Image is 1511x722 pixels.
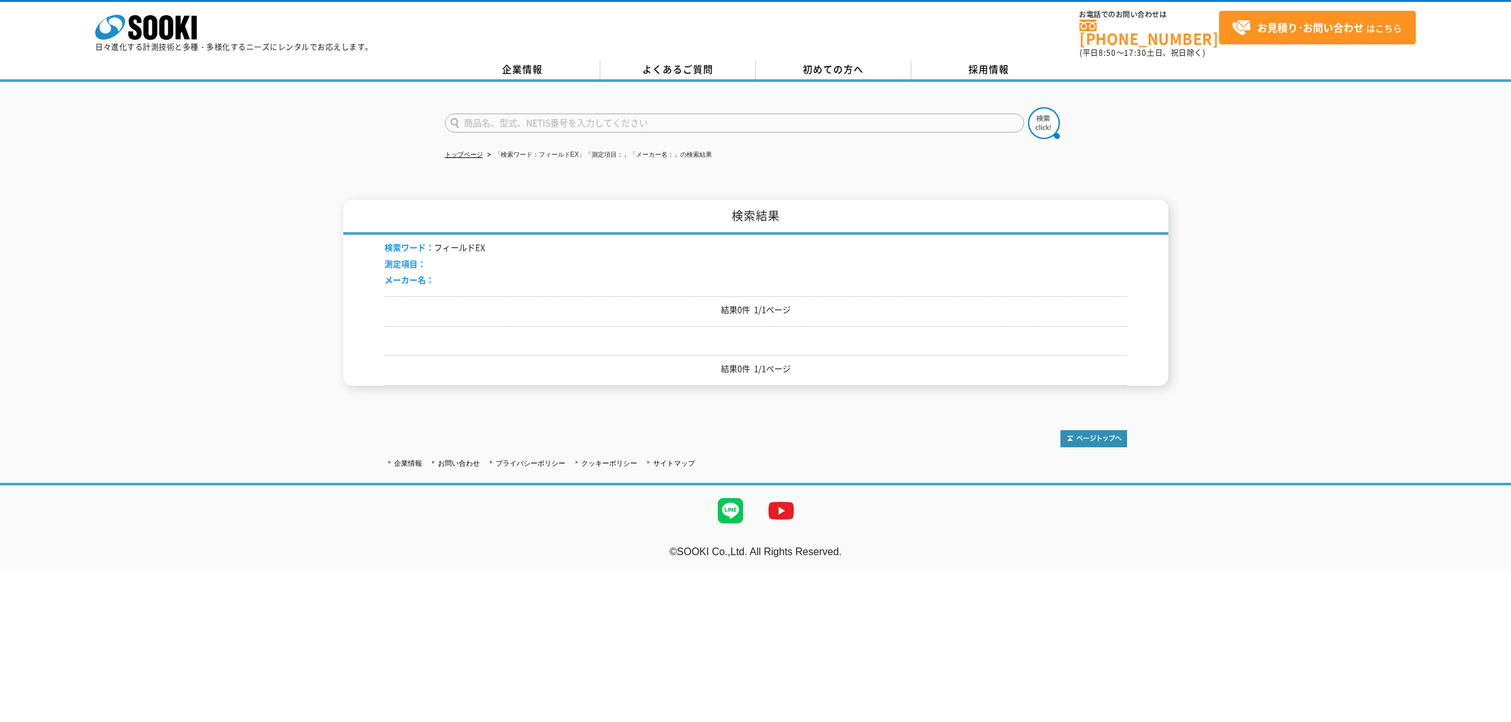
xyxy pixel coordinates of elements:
[385,303,1127,317] p: 結果0件 1/1ページ
[1462,559,1511,570] a: テストMail
[1079,11,1219,18] span: お電話でのお問い合わせは
[385,258,426,270] span: 測定項目：
[1257,20,1364,35] strong: お見積り･お問い合わせ
[385,273,434,286] span: メーカー名：
[445,60,600,79] a: 企業情報
[756,485,807,536] img: YouTube
[95,43,373,51] p: 日々進化する計測技術と多種・多様化するニーズにレンタルでお応えします。
[496,459,565,467] a: プライバシーポリシー
[385,362,1127,376] p: 結果0件 1/1ページ
[438,459,480,467] a: お問い合わせ
[385,241,485,254] li: フィールドEX
[581,459,637,467] a: クッキーポリシー
[1232,18,1402,37] span: はこちら
[485,148,712,162] li: 「検索ワード：フィールドEX」「測定項目：」「メーカー名：」の検索結果
[653,459,695,467] a: サイトマップ
[1079,20,1219,46] a: [PHONE_NUMBER]
[803,62,864,76] span: 初めての方へ
[445,114,1024,133] input: 商品名、型式、NETIS番号を入力してください
[756,60,911,79] a: 初めての方へ
[1099,47,1116,58] span: 8:50
[343,200,1168,235] h1: 検索結果
[1079,47,1205,58] span: (平日 ～ 土日、祝日除く)
[1124,47,1147,58] span: 17:30
[1028,107,1060,139] img: btn_search.png
[911,60,1067,79] a: 採用情報
[600,60,756,79] a: よくあるご質問
[445,151,483,158] a: トップページ
[385,241,434,253] span: 検索ワード：
[705,485,756,536] img: LINE
[1219,11,1416,44] a: お見積り･お問い合わせはこちら
[1060,430,1127,447] img: トップページへ
[394,459,422,467] a: 企業情報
